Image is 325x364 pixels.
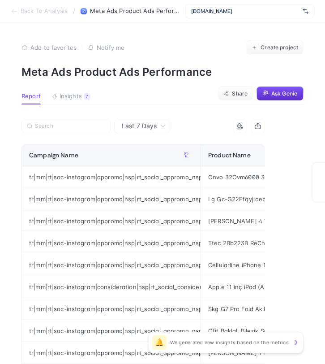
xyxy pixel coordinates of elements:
button: Add to favorites [21,44,77,51]
div: tr|mm|rt|soc-instagram|appromo|nsp|rt_social_appromo_nsp_na_meta-ios|na|d2c|AOP|OSB0002D66 [22,188,201,210]
input: Search [35,123,106,130]
div: 🔔 [152,335,167,350]
span: Meta Ads Product Ads Performance [90,8,180,15]
span: Last 7 Days [122,121,157,130]
span: Back To Analysis [21,8,68,15]
div: tr|mm|rt|soc-instagram|appromo|nsp|rt_social_appromo_nsp_na_meta-ios|na|d2c|AOP|OSB0002D66 [22,166,201,188]
button: Ask Genie [257,87,304,101]
button: Share [218,87,253,101]
span: Notify me [97,44,124,51]
span: / [73,7,75,14]
span: Create project [261,44,298,51]
p: Meta Ads Product Ads Performance [21,65,304,78]
span: Product Name [208,152,251,159]
div: tr|mm|rt|soc-instagram|appromo|nsp|rt_social_appromo_nsp_na_meta-ios|na|d2c|AOP|OSB0002D66 [22,210,201,232]
div: tr|mm|rt|soc-instagram|appromo|nsp|rt_social_appromo_nsp_na_meta-ios|na|d2c|AOP|OSB0002D66 [22,298,201,320]
div: tr|mm|rt|soc-instagram|appromo|nsp|rt_social_appromo_nsp_na_meta-ios|na|d2c|AOP|OSB0002D66 [22,320,201,342]
img: svg%3e [303,7,308,16]
span: Add to favorites [30,44,77,51]
button: Notify me [88,44,124,51]
span: Insights [60,93,82,100]
div: 7 [84,93,90,100]
span: Campaign Name [29,152,78,159]
div: tr|mm|rt|soc-instagram|consideration|nsp|rt_social_consideration_nsp_na_traffic-it-notebook|na|d2... [22,276,201,298]
span: Share [232,90,248,97]
div: tr|mm|rt|soc-instagram|appromo|nsp|rt_social_appromo_nsp_na_meta-ios|na|d2c|AOP|OSB0002D66 [22,232,201,254]
span: Ask Genie [271,90,297,97]
span: [DOMAIN_NAME] [191,8,299,15]
span: Report [21,93,41,100]
div: tr|mm|rt|soc-instagram|appromo|nsp|rt_social_appromo_nsp_na_meta-ios|na|d2c|AOP|OSB0002D66 [22,342,201,364]
div: tr|mm|rt|soc-instagram|appromo|nsp|rt_social_appromo_nsp_na_meta-ios|na|d2c|AOP|OSB0002D66 [22,254,201,276]
button: Create project [246,40,304,55]
p: We generated new insights based on the metrics [170,339,289,346]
